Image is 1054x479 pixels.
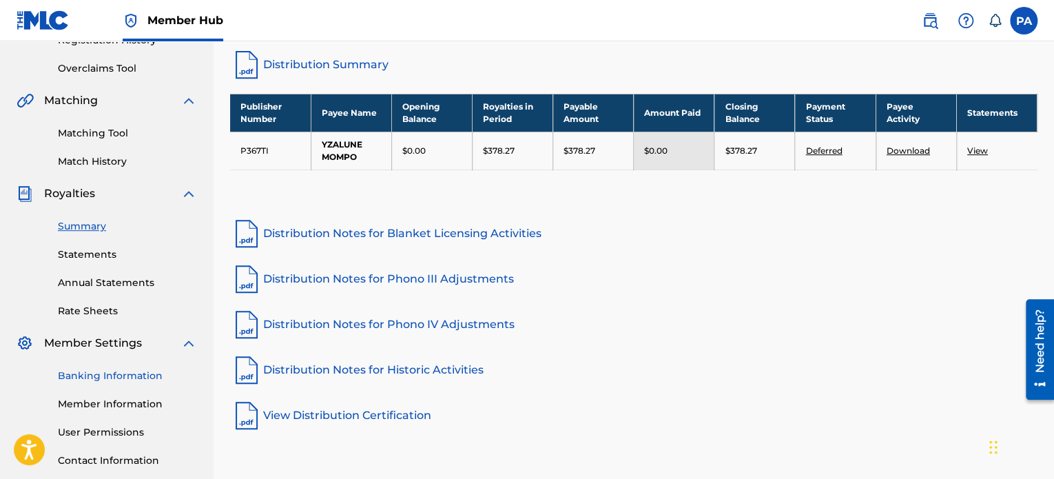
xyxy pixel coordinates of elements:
[402,145,426,157] p: $0.00
[795,94,876,132] th: Payment Status
[952,7,980,34] div: Help
[58,304,197,318] a: Rate Sheets
[714,94,795,132] th: Closing Balance
[230,354,1037,387] a: Distribution Notes for Historic Activities
[58,453,197,468] a: Contact Information
[1010,7,1037,34] div: User Menu
[58,276,197,290] a: Annual Statements
[17,92,34,109] img: Matching
[180,185,197,202] img: expand
[230,399,263,432] img: pdf
[805,145,842,156] a: Deferred
[58,61,197,76] a: Overclaims Tool
[44,92,98,109] span: Matching
[17,335,33,351] img: Member Settings
[58,126,197,141] a: Matching Tool
[58,425,197,440] a: User Permissions
[230,308,1037,341] a: Distribution Notes for Phono IV Adjustments
[483,145,515,157] p: $378.27
[58,247,197,262] a: Statements
[230,48,1037,81] a: Distribution Summary
[17,10,70,30] img: MLC Logo
[230,94,311,132] th: Publisher Number
[985,413,1054,479] iframe: Chat Widget
[311,132,391,170] td: YZALUNE MOMPO
[44,335,142,351] span: Member Settings
[230,217,1037,250] a: Distribution Notes for Blanket Licensing Activities
[230,308,263,341] img: pdf
[58,369,197,383] a: Banking Information
[180,92,197,109] img: expand
[472,94,552,132] th: Royalties in Period
[922,12,938,29] img: search
[988,14,1002,28] div: Notifications
[967,145,988,156] a: View
[634,94,714,132] th: Amount Paid
[230,399,1037,432] a: View Distribution Certification
[147,12,223,28] span: Member Hub
[230,217,263,250] img: pdf
[230,132,311,170] td: P367TI
[311,94,391,132] th: Payee Name
[230,354,263,387] img: pdf
[230,263,1037,296] a: Distribution Notes for Phono III Adjustments
[876,94,956,132] th: Payee Activity
[553,94,634,132] th: Payable Amount
[887,145,930,156] a: Download
[230,263,263,296] img: pdf
[956,94,1037,132] th: Statements
[17,185,33,202] img: Royalties
[230,48,263,81] img: distribution-summary-pdf
[391,94,472,132] th: Opening Balance
[916,7,944,34] a: Public Search
[725,145,756,157] p: $378.27
[58,219,197,234] a: Summary
[123,12,139,29] img: Top Rightsholder
[44,185,95,202] span: Royalties
[58,397,197,411] a: Member Information
[564,145,595,157] p: $378.27
[1015,294,1054,405] iframe: Resource Center
[958,12,974,29] img: help
[989,427,998,468] div: Drag
[58,154,197,169] a: Match History
[644,145,668,157] p: $0.00
[180,335,197,351] img: expand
